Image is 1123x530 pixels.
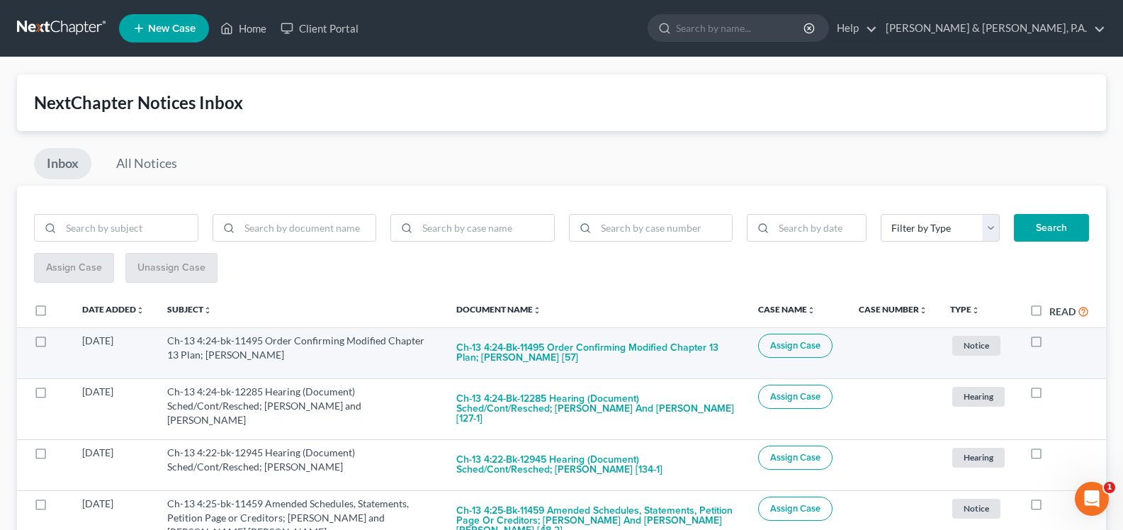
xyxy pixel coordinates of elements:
button: Ch-13 4:22-bk-12945 Hearing (Document) Sched/Cont/Resched; [PERSON_NAME] [134-1] [456,446,735,484]
i: unfold_more [203,306,212,315]
input: Search by document name [239,215,376,242]
iframe: Intercom live chat [1075,482,1109,516]
button: Assign Case [758,497,833,521]
span: Hearing [952,387,1005,406]
a: Date Addedunfold_more [82,304,145,315]
button: Assign Case [758,385,833,409]
span: Notice [952,336,1000,355]
a: Notice [950,334,1007,357]
td: Ch-13 4:22-bk-12945 Hearing (Document) Sched/Cont/Resched; [PERSON_NAME] [156,439,445,490]
span: Notice [952,499,1000,518]
a: Case Numberunfold_more [859,304,927,315]
a: Hearing [950,385,1007,408]
a: Document Nameunfold_more [456,304,541,315]
span: Assign Case [770,340,820,351]
button: Search [1014,214,1089,242]
i: unfold_more [919,306,927,315]
button: Ch-13 4:24-bk-12285 Hearing (Document) Sched/Cont/Resched; [PERSON_NAME] and [PERSON_NAME] [127-1] [456,385,735,433]
button: Assign Case [758,446,833,470]
i: unfold_more [533,306,541,315]
input: Search by subject [61,215,198,242]
span: Assign Case [770,452,820,463]
a: All Notices [103,148,190,179]
button: Ch-13 4:24-bk-11495 Order Confirming Modified Chapter 13 Plan; [PERSON_NAME] [57] [456,334,735,372]
a: Typeunfold_more [950,304,980,315]
span: 1 [1104,482,1115,493]
td: Ch-13 4:24-bk-11495 Order Confirming Modified Chapter 13 Plan; [PERSON_NAME] [156,327,445,378]
a: Subjectunfold_more [167,304,212,315]
span: New Case [148,23,196,34]
td: Ch-13 4:24-bk-12285 Hearing (Document) Sched/Cont/Resched; [PERSON_NAME] and [PERSON_NAME] [156,378,445,439]
td: [DATE] [71,378,156,439]
a: Hearing [950,446,1007,469]
a: Case Nameunfold_more [758,304,816,315]
a: Home [213,16,273,41]
label: Read [1049,304,1076,319]
input: Search by date [774,215,866,242]
input: Search by name... [676,15,806,41]
a: Inbox [34,148,91,179]
a: Client Portal [273,16,366,41]
div: NextChapter Notices Inbox [34,91,1089,114]
span: Assign Case [770,391,820,402]
button: Assign Case [758,334,833,358]
td: [DATE] [71,439,156,490]
a: Help [830,16,877,41]
i: unfold_more [807,306,816,315]
span: Assign Case [770,503,820,514]
i: unfold_more [136,306,145,315]
input: Search by case number [596,215,733,242]
input: Search by case name [417,215,554,242]
i: unfold_more [971,306,980,315]
a: [PERSON_NAME] & [PERSON_NAME], P.A. [879,16,1105,41]
a: Notice [950,497,1007,520]
span: Hearing [952,448,1005,467]
td: [DATE] [71,327,156,378]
